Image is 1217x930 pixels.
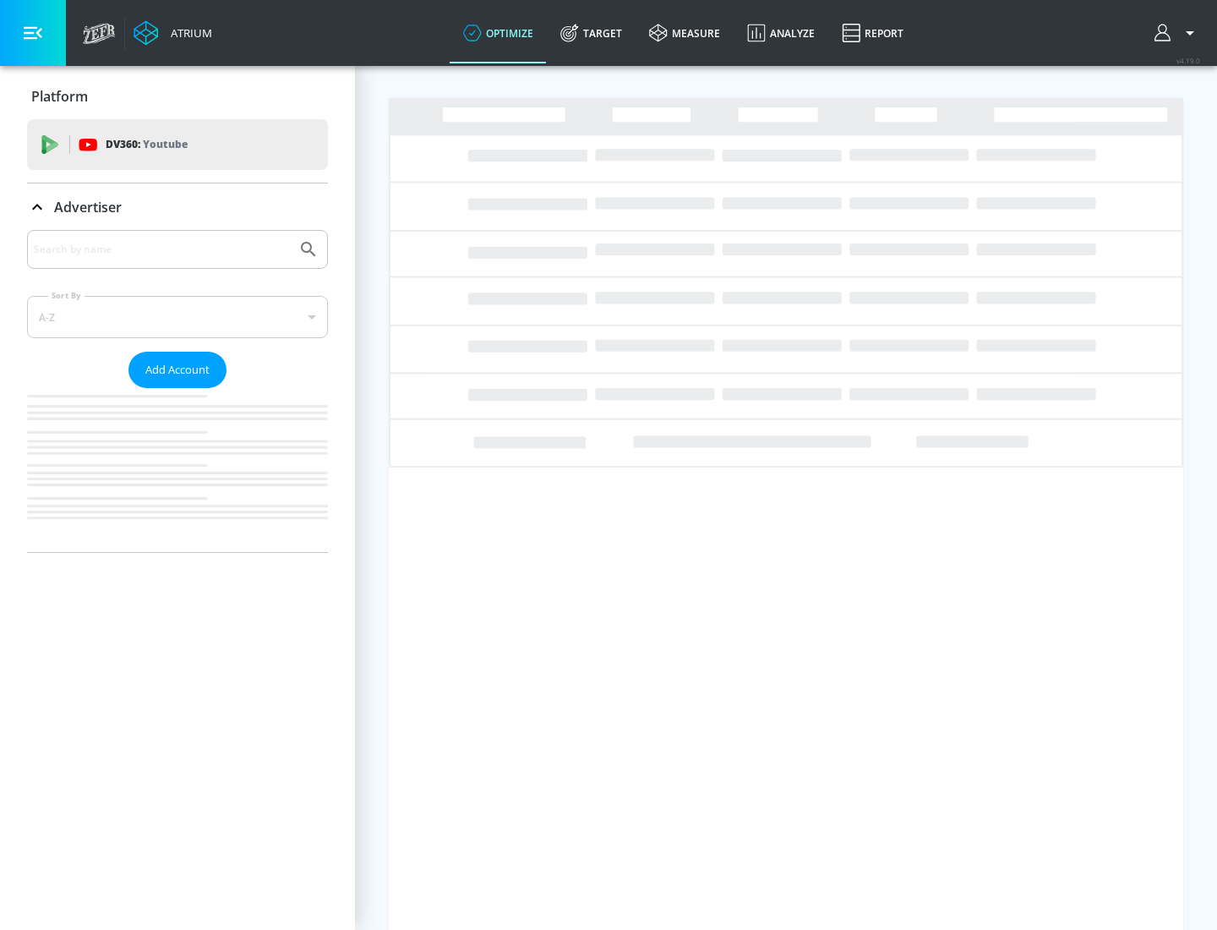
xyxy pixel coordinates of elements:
a: optimize [450,3,547,63]
nav: list of Advertiser [27,388,328,552]
a: Atrium [134,20,212,46]
div: DV360: Youtube [27,119,328,170]
p: Advertiser [54,198,122,216]
div: Platform [27,73,328,120]
p: Platform [31,87,88,106]
p: Youtube [143,135,188,153]
a: Analyze [734,3,828,63]
a: Target [547,3,636,63]
label: Sort By [48,290,85,301]
span: Add Account [145,360,210,380]
button: Add Account [128,352,226,388]
div: Advertiser [27,230,328,552]
div: Advertiser [27,183,328,231]
div: Atrium [164,25,212,41]
span: v 4.19.0 [1176,56,1200,65]
a: measure [636,3,734,63]
a: Report [828,3,917,63]
p: DV360: [106,135,188,154]
div: A-Z [27,296,328,338]
input: Search by name [34,238,290,260]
